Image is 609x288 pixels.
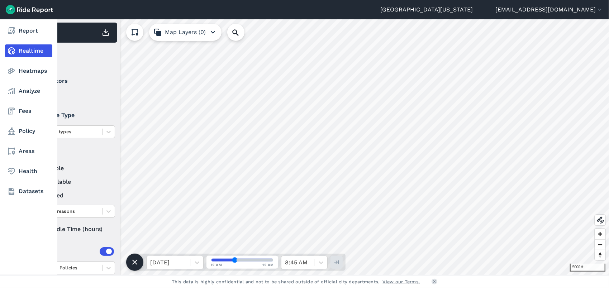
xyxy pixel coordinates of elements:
div: Areas [39,247,114,256]
label: unavailable [29,178,115,186]
a: [GEOGRAPHIC_DATA][US_STATE] [380,5,473,14]
input: Search Location or Vehicles [227,24,256,41]
a: Datasets [5,185,52,198]
a: Realtime [5,44,52,57]
span: 12 AM [211,262,222,268]
canvas: Map [23,19,609,275]
div: Filter [26,46,117,68]
a: Fees [5,105,52,117]
img: Ride Report [6,5,53,14]
button: Zoom in [595,229,605,239]
summary: Areas [29,241,114,261]
a: View our Terms. [383,278,420,285]
a: Health [5,165,52,178]
button: Zoom out [595,239,605,250]
a: Areas [5,145,52,158]
button: [EMAIL_ADDRESS][DOMAIN_NAME] [495,5,603,14]
span: 12 AM [263,262,274,268]
div: 5000 ft [570,264,605,272]
summary: Status [29,144,114,164]
div: Idle Time (hours) [29,223,115,236]
label: reserved [29,191,115,200]
a: Heatmaps [5,64,52,77]
a: Policy [5,125,52,138]
a: Report [5,24,52,37]
label: Veo [29,91,115,100]
summary: Operators [29,71,114,91]
label: available [29,164,115,173]
a: Analyze [5,85,52,97]
button: Map Layers (0) [149,24,222,41]
summary: Vehicle Type [29,105,114,125]
button: Reset bearing to north [595,250,605,260]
